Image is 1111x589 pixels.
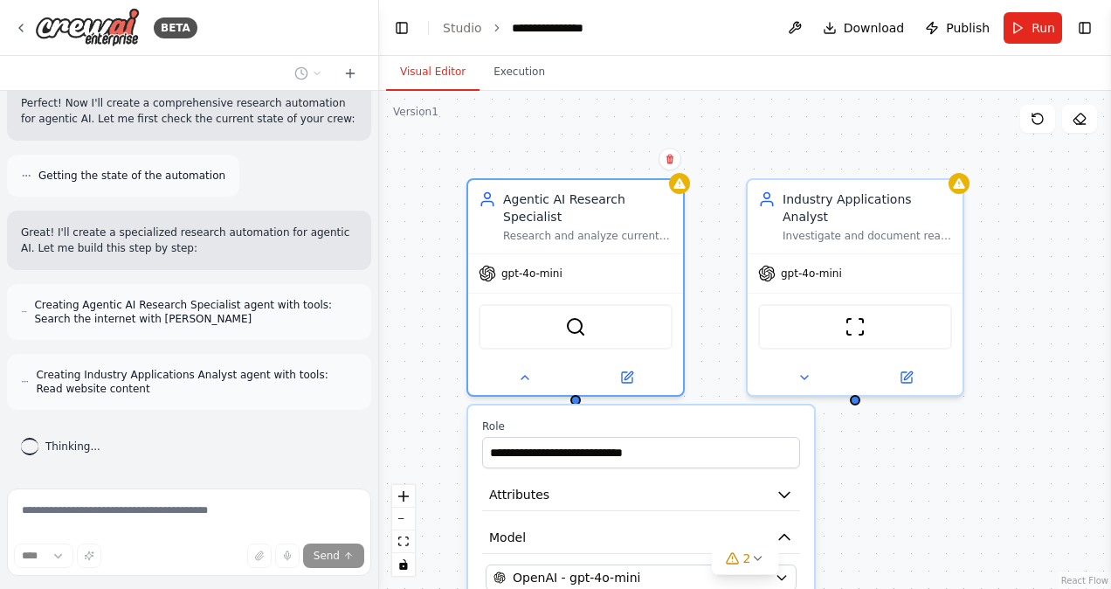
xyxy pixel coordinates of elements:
button: zoom out [392,508,415,530]
button: Start a new chat [336,63,364,84]
div: Research and analyze current agentic AI applications, capabilities, and emerging trends. Identify... [503,229,673,243]
p: Great! I'll create a specialized research automation for agentic AI. Let me build this step by step: [21,225,357,256]
a: Studio [443,21,482,35]
button: Execution [480,54,559,91]
div: Agentic AI Research SpecialistResearch and analyze current agentic AI applications, capabilities,... [466,178,685,397]
div: Investigate and document real-world applications of agentic AI across different industries, focus... [783,229,952,243]
div: React Flow controls [392,485,415,576]
button: Hide left sidebar [390,16,414,40]
span: OpenAI - gpt-4o-mini [513,569,640,586]
div: Industry Applications Analyst [783,191,952,225]
span: Creating Agentic AI Research Specialist agent with tools: Search the internet with [PERSON_NAME] [34,298,357,326]
span: Send [314,549,340,563]
button: Attributes [482,479,800,511]
button: Publish [918,12,997,44]
label: Role [482,419,800,433]
button: Click to speak your automation idea [275,544,300,568]
button: Switch to previous chat [287,63,329,84]
span: Model [489,529,526,546]
div: Agentic AI Research Specialist [503,191,673,225]
button: Show right sidebar [1073,16,1097,40]
button: toggle interactivity [392,553,415,576]
img: ScrapeWebsiteTool [845,316,866,337]
span: gpt-4o-mini [501,267,562,281]
button: Download [816,12,912,44]
button: Improve this prompt [77,544,101,568]
button: Run [1004,12,1062,44]
button: Model [482,522,800,554]
nav: breadcrumb [443,19,598,37]
span: Run [1032,19,1055,37]
span: gpt-4o-mini [781,267,842,281]
span: 2 [743,550,751,567]
button: Send [303,544,364,568]
button: zoom in [392,485,415,508]
button: Visual Editor [386,54,480,91]
span: Publish [946,19,990,37]
button: Open in side panel [577,367,676,388]
button: fit view [392,530,415,553]
img: SerperDevTool [565,316,586,337]
button: Delete node [659,148,681,170]
span: Creating Industry Applications Analyst agent with tools: Read website content [36,368,357,396]
div: Version 1 [393,105,438,119]
span: Download [844,19,905,37]
p: Perfect! Now I'll create a comprehensive research automation for agentic AI. Let me first check t... [21,95,357,127]
button: Upload files [247,544,272,568]
img: Logo [35,8,140,47]
span: Attributes [489,486,549,503]
div: BETA [154,17,197,38]
button: 2 [712,543,779,575]
button: Open in side panel [857,367,956,388]
span: Getting the state of the automation [38,169,225,183]
div: Industry Applications AnalystInvestigate and document real-world applications of agentic AI acros... [746,178,964,397]
span: Thinking... [45,440,100,454]
a: React Flow attribution [1061,576,1108,586]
